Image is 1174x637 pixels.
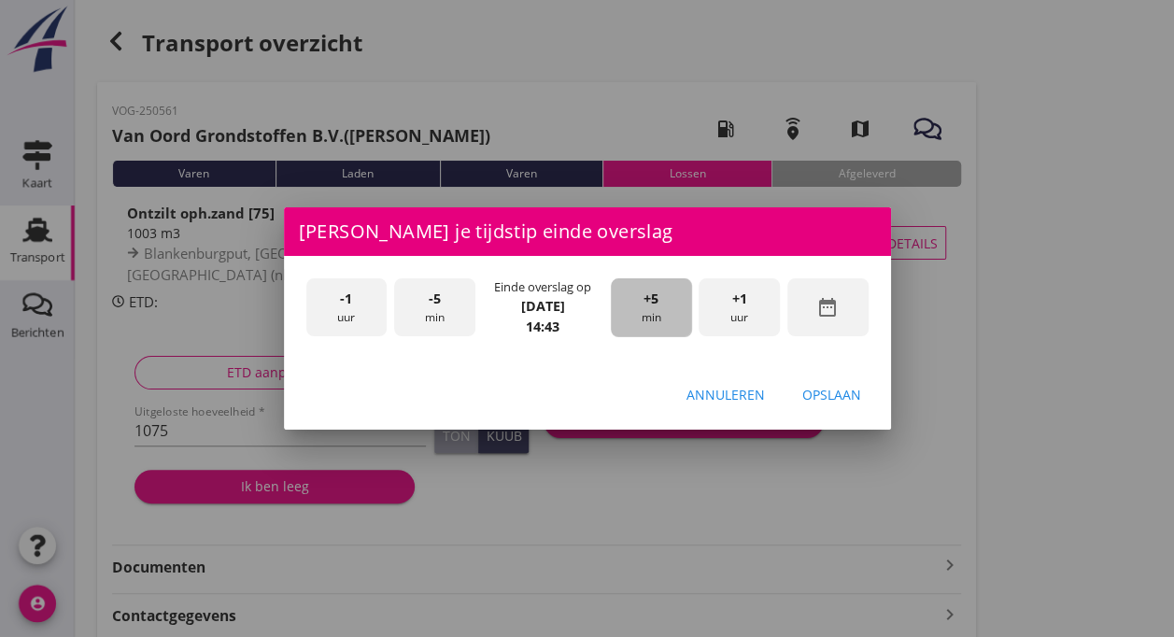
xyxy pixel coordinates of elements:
[521,297,565,315] strong: [DATE]
[686,385,765,404] div: Annuleren
[802,385,861,404] div: Opslaan
[526,318,559,335] strong: 14:43
[644,289,658,309] span: +5
[611,278,692,337] div: min
[816,296,839,318] i: date_range
[306,278,388,337] div: uur
[699,278,780,337] div: uur
[732,289,747,309] span: +1
[429,289,441,309] span: -5
[787,377,876,411] button: Opslaan
[494,278,591,296] div: Einde overslag op
[340,289,352,309] span: -1
[284,207,891,256] div: [PERSON_NAME] je tijdstip einde overslag
[672,377,780,411] button: Annuleren
[394,278,475,337] div: min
